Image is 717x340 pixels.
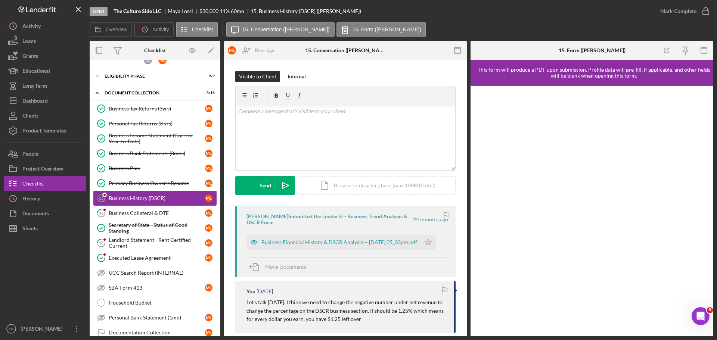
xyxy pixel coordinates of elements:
div: M L [205,120,212,127]
div: M L [205,329,212,336]
label: Checklist [192,26,213,32]
div: Open [90,7,108,16]
div: This form will produce a PDF upon submission. Profile data will pre-fill, if applicable, and othe... [474,67,713,79]
div: M L [205,165,212,172]
div: Documentation Collection [109,330,205,336]
div: J L [144,56,152,64]
div: Internal [288,71,306,82]
a: SBA Form 413ML [93,280,217,295]
div: 15. Business History (DSCR) ([PERSON_NAME]) [251,8,361,14]
a: Business PlanML [93,161,217,176]
button: Activity [134,22,174,37]
button: 15. Form ([PERSON_NAME]) [336,22,426,37]
button: Sheets [4,221,86,236]
iframe: Lenderfit form [478,93,707,329]
a: Personal Bank Statement (1mo)ML [93,310,217,325]
label: 15. Form ([PERSON_NAME]) [353,26,421,32]
div: 15. Form ([PERSON_NAME]) [559,47,626,53]
div: Visible to Client [239,71,276,82]
a: Business Bank Statements (3mos)ML [93,146,217,161]
button: Overview [90,22,132,37]
div: Household Budget [109,300,216,306]
a: Business Income Statement (Current Year-to-Date)ML [93,131,217,146]
div: M L [205,180,212,187]
div: SBA Form 413 [109,285,205,291]
button: Mark Complete [653,4,713,19]
p: Let's talk [DATE]. I think we need to change the negative number under net revenue to change the ... [246,298,446,323]
button: Visible to Client [235,71,280,82]
a: 16Business Collateral & DTEML [93,206,217,221]
span: $30,000 [199,8,218,14]
div: 9 / 9 [201,74,215,78]
div: You [246,288,255,294]
div: 15. Conversation ([PERSON_NAME]) [305,47,386,53]
div: Business Tax Returns (3yrs) [109,106,205,112]
div: [PERSON_NAME] [19,321,67,338]
time: 2025-09-23 06:15 [257,288,273,294]
a: UCC Search Report (INTERNAL) [93,265,217,280]
div: Business Financial History & DSCR Analysis -- [DATE] 05_03pm.pdf [261,239,417,245]
div: M L [205,239,212,247]
a: Personal Tax Returns (3 yrs)ML [93,116,217,131]
a: 15Business History (DSCR)ML [93,191,217,206]
button: MLReassign [224,43,282,58]
div: Landlord Statement - Rent Certified Current [109,237,205,249]
button: Send [235,176,295,195]
div: Sheets [22,221,38,238]
a: Documentation CollectionML [93,325,217,340]
div: M L [205,194,212,202]
div: Mark Complete [660,4,696,19]
div: M L [205,135,212,142]
a: Executed Lease AgreementML [93,250,217,265]
div: Business Income Statement (Current Year-to-Date) [109,132,205,144]
time: 2025-09-29 21:03 [413,216,448,222]
div: Business Collateral & DTE [109,210,205,216]
div: Personal Tax Returns (3 yrs) [109,121,205,127]
iframe: Intercom live chat [692,307,710,325]
tspan: 18 [99,240,103,245]
button: Business Financial History & DSCR Analysis -- [DATE] 05_03pm.pdf [246,235,436,250]
text: TG [9,327,13,331]
div: Checklist [144,47,166,53]
div: M L [205,314,212,321]
div: Maya Lossi [168,8,199,14]
button: Internal [284,71,310,82]
label: Activity [152,26,169,32]
label: 15. Conversation ([PERSON_NAME]) [242,26,330,32]
div: 60 mo [231,8,244,14]
div: M L [205,224,212,232]
button: TG[PERSON_NAME] [4,321,86,336]
div: Send [260,176,271,195]
button: Move Documents [246,258,314,276]
a: Business Tax Returns (3yrs)ML [93,101,217,116]
tspan: 15 [99,196,103,200]
b: The Culture Side LLC [114,8,161,14]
